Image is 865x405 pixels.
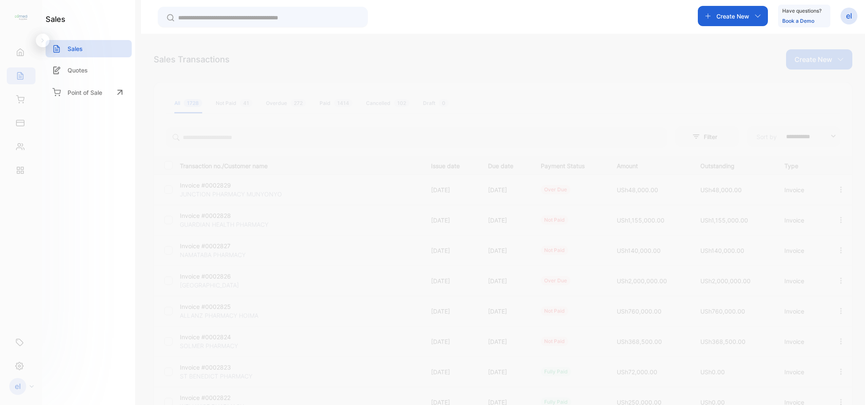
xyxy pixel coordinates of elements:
[747,126,840,147] button: Sort by
[431,246,471,255] p: [DATE]
[784,337,819,346] p: Invoice
[541,246,568,255] div: not paid
[541,337,568,346] div: not paid
[784,185,819,194] p: Invoice
[180,241,260,250] p: Invoice #0002827
[180,220,268,229] p: GUARDIAN HEALTH PHARMACY
[180,160,420,170] p: Transaction no./Customer name
[488,160,523,170] p: Due date
[180,302,260,311] p: Invoice #0002825
[488,337,523,346] p: [DATE]
[180,272,260,281] p: Invoice #0002826
[784,216,819,225] p: Invoice
[15,381,21,392] p: el
[700,277,751,284] span: USh2,000,000.00
[488,185,523,194] p: [DATE]
[431,337,471,346] p: [DATE]
[700,308,745,315] span: USh760,000.00
[830,370,865,405] iframe: LiveChat chat widget
[617,217,664,224] span: USh1,155,000.00
[216,99,252,107] div: Not Paid
[366,99,409,107] div: Cancelled
[423,99,449,107] div: Draft
[541,306,568,316] div: not paid
[180,333,260,341] p: Invoice #0002824
[782,18,814,24] a: Book a Demo
[46,83,132,102] a: Point of Sale
[541,276,570,285] div: over due
[180,211,260,220] p: Invoice #0002828
[617,368,657,375] span: USh72,000.00
[784,307,819,316] p: Invoice
[431,216,471,225] p: [DATE]
[431,367,471,376] p: [DATE]
[431,185,471,194] p: [DATE]
[700,247,744,254] span: USh140,000.00
[334,99,353,107] span: 1414
[617,277,667,284] span: USh2,000,000.00
[700,368,725,375] span: USh0.00
[180,181,260,190] p: Invoice #0002829
[154,53,230,66] div: Sales Transactions
[617,338,662,345] span: USh368,500.00
[68,66,88,75] p: Quotes
[15,11,27,24] img: logo
[700,186,742,193] span: USh48,000.00
[784,276,819,285] p: Invoice
[786,49,852,70] button: Create New
[488,307,523,316] p: [DATE]
[617,186,658,193] span: USh48,000.00
[431,307,471,316] p: [DATE]
[180,341,260,350] p: SOLMER PHARMACY
[180,250,260,259] p: NAMATABA PHARMACY
[394,99,409,107] span: 102
[794,54,832,64] p: Create New
[488,216,523,225] p: [DATE]
[488,276,523,285] p: [DATE]
[180,363,260,372] p: Invoice #0002823
[46,13,65,25] h1: sales
[716,12,749,21] p: Create New
[174,99,202,107] div: All
[541,367,571,376] div: fully paid
[240,99,252,107] span: 41
[180,372,260,381] p: ST BENEDICT PHARMACY
[617,308,662,315] span: USh760,000.00
[46,40,132,57] a: Sales
[617,160,683,170] p: Amount
[700,217,748,224] span: USh1,155,000.00
[784,160,819,170] p: Type
[846,11,852,21] p: el
[180,190,282,198] p: JUNCTION PHARMACY MUNYONYO
[541,160,599,170] p: Payment Status
[700,160,767,170] p: Outstanding
[180,393,260,402] p: Invoice #0002822
[488,367,523,376] p: [DATE]
[698,6,768,26] button: Create New
[541,215,568,225] div: not paid
[541,185,570,194] div: over due
[290,99,306,107] span: 272
[439,99,449,107] span: 0
[784,246,819,255] p: Invoice
[431,276,471,285] p: [DATE]
[68,44,83,53] p: Sales
[784,367,819,376] p: Invoice
[184,99,202,107] span: 1728
[782,7,822,15] p: Have questions?
[68,88,102,97] p: Point of Sale
[617,247,661,254] span: USh140,000.00
[700,338,746,345] span: USh368,500.00
[757,132,777,141] p: Sort by
[266,99,306,107] div: Overdue
[180,311,260,320] p: ALLANZ PHARMACY HOIMA
[431,160,471,170] p: Issue date
[488,246,523,255] p: [DATE]
[180,281,260,290] p: [GEOGRAPHIC_DATA]
[46,62,132,79] a: Quotes
[841,6,857,26] button: el
[320,99,353,107] div: Paid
